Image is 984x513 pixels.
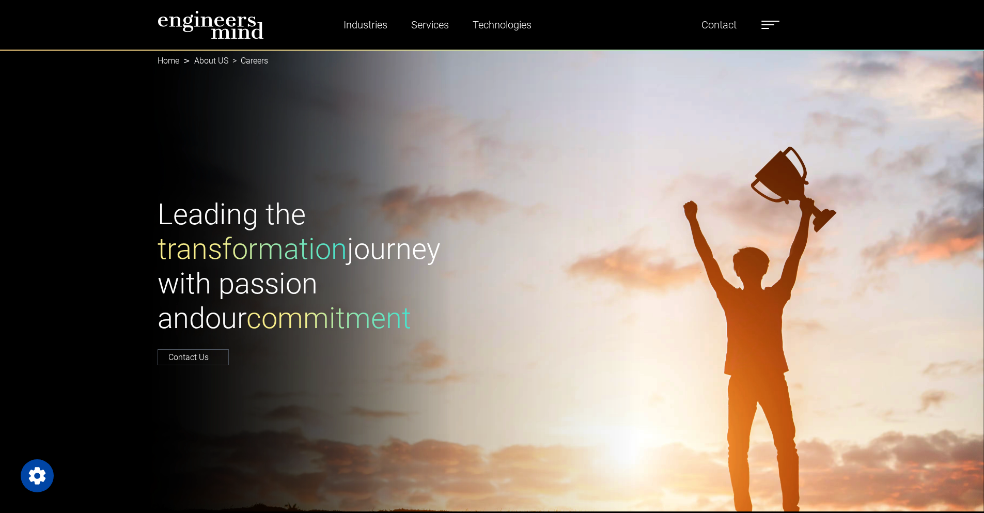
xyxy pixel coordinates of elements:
[158,56,179,66] a: Home
[407,13,453,37] a: Services
[158,197,486,336] h1: Leading the journey with passion and our
[194,56,228,66] a: About US
[158,10,264,39] img: logo
[158,232,347,266] span: transformation
[339,13,392,37] a: Industries
[158,50,827,72] nav: breadcrumb
[468,13,536,37] a: Technologies
[158,349,229,365] a: Contact Us
[228,55,268,67] li: Careers
[246,301,411,335] span: commitment
[697,13,741,37] a: Contact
